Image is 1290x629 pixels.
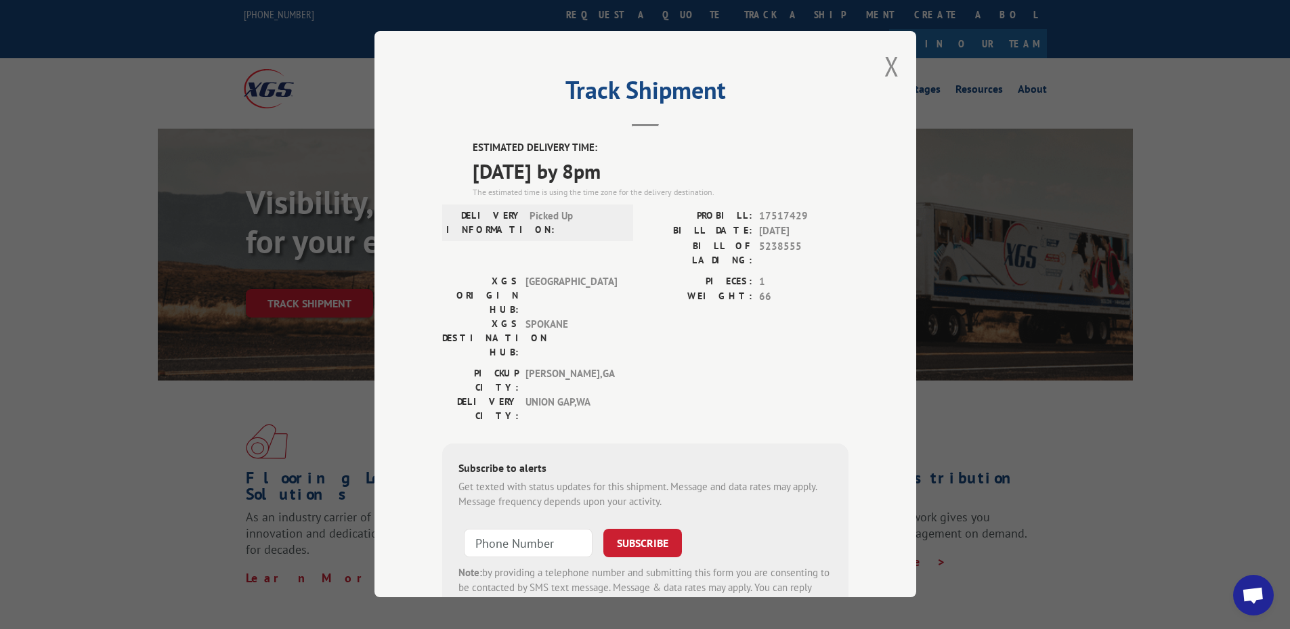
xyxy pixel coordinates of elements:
[525,366,617,395] span: [PERSON_NAME] , GA
[464,529,593,557] input: Phone Number
[458,479,832,510] div: Get texted with status updates for this shipment. Message and data rates may apply. Message frequ...
[759,224,848,240] span: [DATE]
[759,274,848,290] span: 1
[525,317,617,360] span: SPOKANE
[458,460,832,479] div: Subscribe to alerts
[759,209,848,224] span: 17517429
[759,239,848,267] span: 5238555
[473,156,848,186] span: [DATE] by 8pm
[884,48,899,84] button: Close modal
[473,141,848,156] label: ESTIMATED DELIVERY TIME:
[525,274,617,317] span: [GEOGRAPHIC_DATA]
[645,274,752,290] label: PIECES:
[442,317,519,360] label: XGS DESTINATION HUB:
[530,209,621,237] span: Picked Up
[458,565,832,611] div: by providing a telephone number and submitting this form you are consenting to be contacted by SM...
[759,290,848,305] span: 66
[473,186,848,198] div: The estimated time is using the time zone for the delivery destination.
[645,290,752,305] label: WEIGHT:
[442,274,519,317] label: XGS ORIGIN HUB:
[525,395,617,423] span: UNION GAP , WA
[442,81,848,106] h2: Track Shipment
[446,209,523,237] label: DELIVERY INFORMATION:
[442,366,519,395] label: PICKUP CITY:
[645,209,752,224] label: PROBILL:
[1233,575,1274,615] div: Open chat
[442,395,519,423] label: DELIVERY CITY:
[645,239,752,267] label: BILL OF LADING:
[603,529,682,557] button: SUBSCRIBE
[458,566,482,579] strong: Note:
[645,224,752,240] label: BILL DATE:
